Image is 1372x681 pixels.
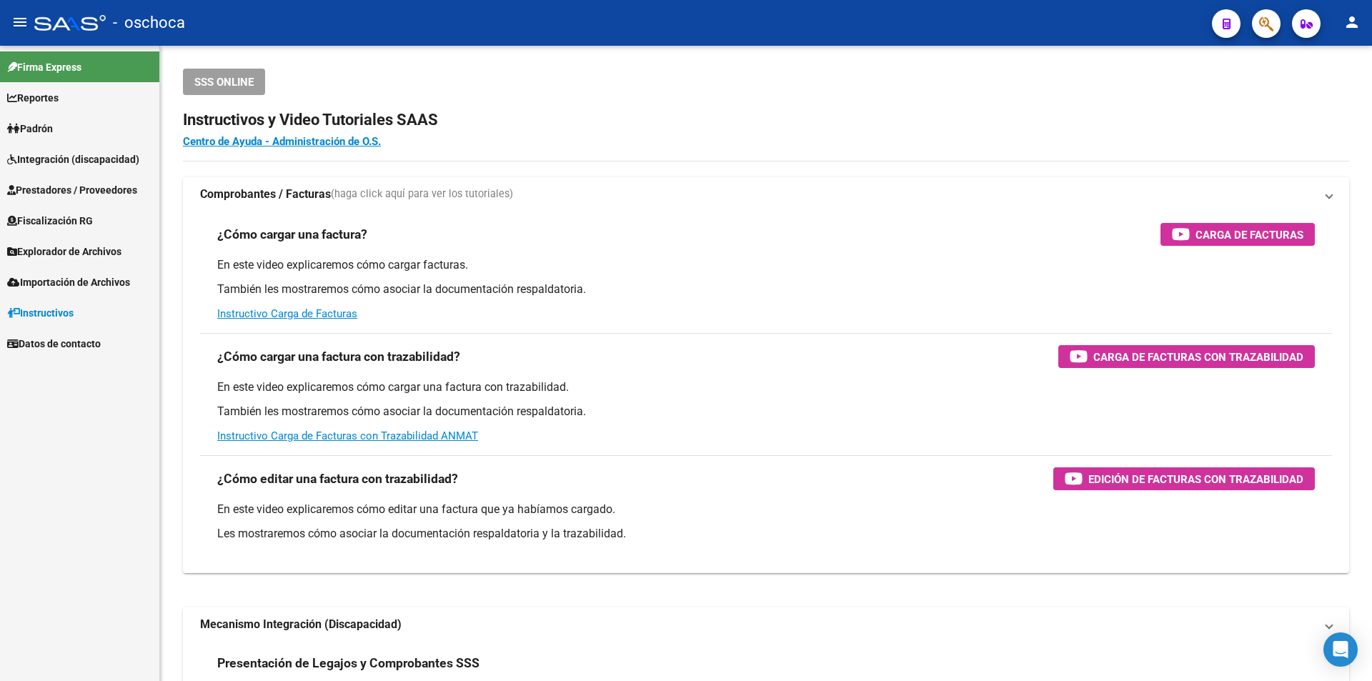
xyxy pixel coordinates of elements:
[200,187,331,202] strong: Comprobantes / Facturas
[217,224,367,244] h3: ¿Cómo cargar una factura?
[217,379,1315,395] p: En este video explicaremos cómo cargar una factura con trazabilidad.
[331,187,513,202] span: (haga click aquí para ver los tutoriales)
[1053,467,1315,490] button: Edición de Facturas con Trazabilidad
[194,76,254,89] span: SSS ONLINE
[7,213,93,229] span: Fiscalización RG
[217,429,478,442] a: Instructivo Carga de Facturas con Trazabilidad ANMAT
[1160,223,1315,246] button: Carga de Facturas
[7,59,81,75] span: Firma Express
[7,305,74,321] span: Instructivos
[1343,14,1361,31] mat-icon: person
[1195,226,1303,244] span: Carga de Facturas
[7,90,59,106] span: Reportes
[217,282,1315,297] p: También les mostraremos cómo asociar la documentación respaldatoria.
[1058,345,1315,368] button: Carga de Facturas con Trazabilidad
[113,7,185,39] span: - oschoca
[7,121,53,136] span: Padrón
[217,257,1315,273] p: En este video explicaremos cómo cargar facturas.
[183,177,1349,212] mat-expansion-panel-header: Comprobantes / Facturas(haga click aquí para ver los tutoriales)
[7,244,121,259] span: Explorador de Archivos
[217,653,479,673] h3: Presentación de Legajos y Comprobantes SSS
[1323,632,1358,667] div: Open Intercom Messenger
[183,135,381,148] a: Centro de Ayuda - Administración de O.S.
[1088,470,1303,488] span: Edición de Facturas con Trazabilidad
[11,14,29,31] mat-icon: menu
[217,347,460,367] h3: ¿Cómo cargar una factura con trazabilidad?
[217,307,357,320] a: Instructivo Carga de Facturas
[7,182,137,198] span: Prestadores / Proveedores
[183,106,1349,134] h2: Instructivos y Video Tutoriales SAAS
[217,502,1315,517] p: En este video explicaremos cómo editar una factura que ya habíamos cargado.
[183,69,265,95] button: SSS ONLINE
[183,212,1349,573] div: Comprobantes / Facturas(haga click aquí para ver los tutoriales)
[7,336,101,352] span: Datos de contacto
[1093,348,1303,366] span: Carga de Facturas con Trazabilidad
[183,607,1349,642] mat-expansion-panel-header: Mecanismo Integración (Discapacidad)
[217,469,458,489] h3: ¿Cómo editar una factura con trazabilidad?
[7,274,130,290] span: Importación de Archivos
[200,617,402,632] strong: Mecanismo Integración (Discapacidad)
[217,404,1315,419] p: También les mostraremos cómo asociar la documentación respaldatoria.
[217,526,1315,542] p: Les mostraremos cómo asociar la documentación respaldatoria y la trazabilidad.
[7,151,139,167] span: Integración (discapacidad)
